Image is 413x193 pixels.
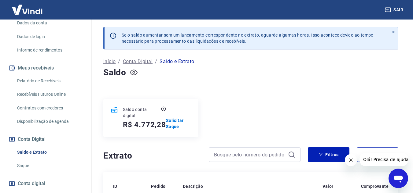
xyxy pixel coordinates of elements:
[118,58,120,65] p: /
[15,159,84,172] a: Saque
[123,120,166,130] h5: R$ 4.772,28
[160,58,194,65] p: Saldo e Extrato
[308,147,349,162] button: Filtros
[7,61,84,75] button: Meus recebíveis
[183,183,203,189] p: Descrição
[389,169,408,188] iframe: Botão para abrir a janela de mensagens
[7,177,84,190] a: Conta digital
[357,147,398,162] button: Exportar
[384,4,406,16] button: Sair
[7,133,84,146] button: Conta Digital
[151,183,165,189] p: Pedido
[103,150,201,162] h4: Extrato
[123,58,153,65] a: Conta Digital
[7,0,47,19] img: Vindi
[113,183,117,189] p: ID
[166,117,191,130] a: Solicitar Saque
[15,30,84,43] a: Dados de login
[345,154,357,166] iframe: Fechar mensagem
[103,58,116,65] a: Início
[15,115,84,128] a: Disponibilização de agenda
[4,4,51,9] span: Olá! Precisa de ajuda?
[155,58,157,65] p: /
[122,32,374,44] p: Se o saldo aumentar sem um lançamento correspondente no extrato, aguarde algumas horas. Isso acon...
[214,150,286,159] input: Busque pelo número do pedido
[15,88,84,101] a: Recebíveis Futuros Online
[15,75,84,87] a: Relatório de Recebíveis
[323,183,334,189] p: Valor
[360,153,408,166] iframe: Mensagem da empresa
[15,17,84,29] a: Dados da conta
[361,183,389,189] p: Comprovante
[15,102,84,114] a: Contratos com credores
[15,44,84,56] a: Informe de rendimentos
[18,179,45,188] span: Conta digital
[103,66,126,79] h4: Saldo
[123,106,160,119] p: Saldo conta digital
[15,146,84,159] a: Saldo e Extrato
